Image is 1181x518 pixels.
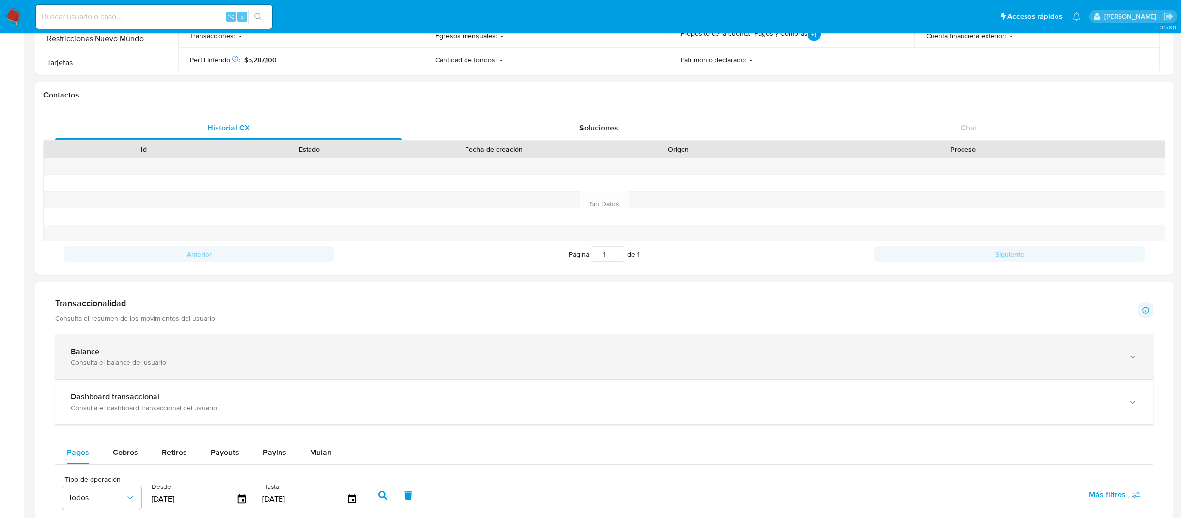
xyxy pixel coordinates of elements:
span: Página de [569,246,640,262]
span: 3.158.0 [1160,23,1176,31]
p: - [501,32,503,40]
span: Soluciones [579,122,618,133]
a: Notificaciones [1072,12,1081,21]
span: Historial CX [207,122,250,133]
a: Salir [1163,11,1174,22]
div: Id [68,144,219,154]
p: +1 [808,29,821,41]
p: - [1010,32,1012,40]
div: Estado [233,144,385,154]
button: Anterior [64,246,334,262]
div: Proceso [768,144,1158,154]
div: Fecha de creación [399,144,589,154]
span: 1 [637,249,640,259]
p: Egresos mensuales : [435,32,497,40]
p: Cuenta financiera exterior : [926,32,1006,40]
h1: Contactos [43,90,1165,100]
span: ⌥ [227,12,235,21]
p: - [750,55,752,64]
input: Buscar usuario o caso... [36,10,272,23]
p: - [500,55,502,64]
p: Transacciones : [190,32,235,40]
p: Pagos y Compras [754,29,821,43]
span: s [241,12,244,21]
span: $5,287,100 [244,55,277,65]
p: Patrimonio declarado : [681,55,746,64]
p: Propósito de la cuenta : [681,29,750,38]
button: search-icon [248,10,268,24]
span: Accesos rápidos [1007,11,1062,22]
button: Siguiente [874,246,1145,262]
div: Origen [602,144,754,154]
p: - [239,32,241,40]
button: Restricciones Nuevo Mundo [38,27,161,51]
p: Perfil Inferido : [190,55,240,64]
button: Tarjetas [38,51,161,74]
p: Cantidad de fondos : [435,55,497,64]
span: Chat [961,122,977,133]
p: eric.malcangi@mercadolibre.com [1104,12,1160,21]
